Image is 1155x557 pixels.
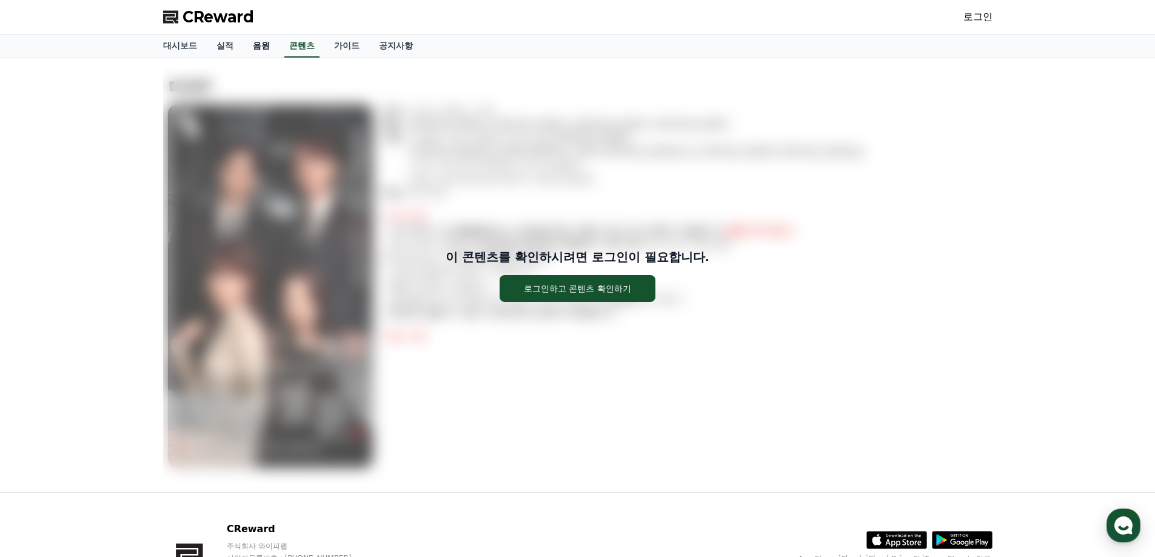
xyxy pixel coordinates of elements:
[182,7,254,27] span: CReward
[243,35,280,58] a: 음원
[153,35,207,58] a: 대시보드
[38,402,45,412] span: 홈
[187,402,202,412] span: 설정
[963,10,993,24] a: 로그인
[156,384,233,415] a: 설정
[324,35,369,58] a: 가이드
[369,35,423,58] a: 공지사항
[111,403,126,413] span: 대화
[284,35,320,58] a: 콘텐츠
[207,35,243,58] a: 실적
[80,384,156,415] a: 대화
[446,248,709,265] p: 이 콘텐츠를 확인하시려면 로그인이 필요합니다.
[500,275,655,302] button: 로그인하고 콘텐츠 확인하기
[227,541,375,551] p: 주식회사 와이피랩
[163,7,254,27] a: CReward
[524,282,631,295] div: 로그인하고 콘텐츠 확인하기
[4,384,80,415] a: 홈
[227,522,375,536] p: CReward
